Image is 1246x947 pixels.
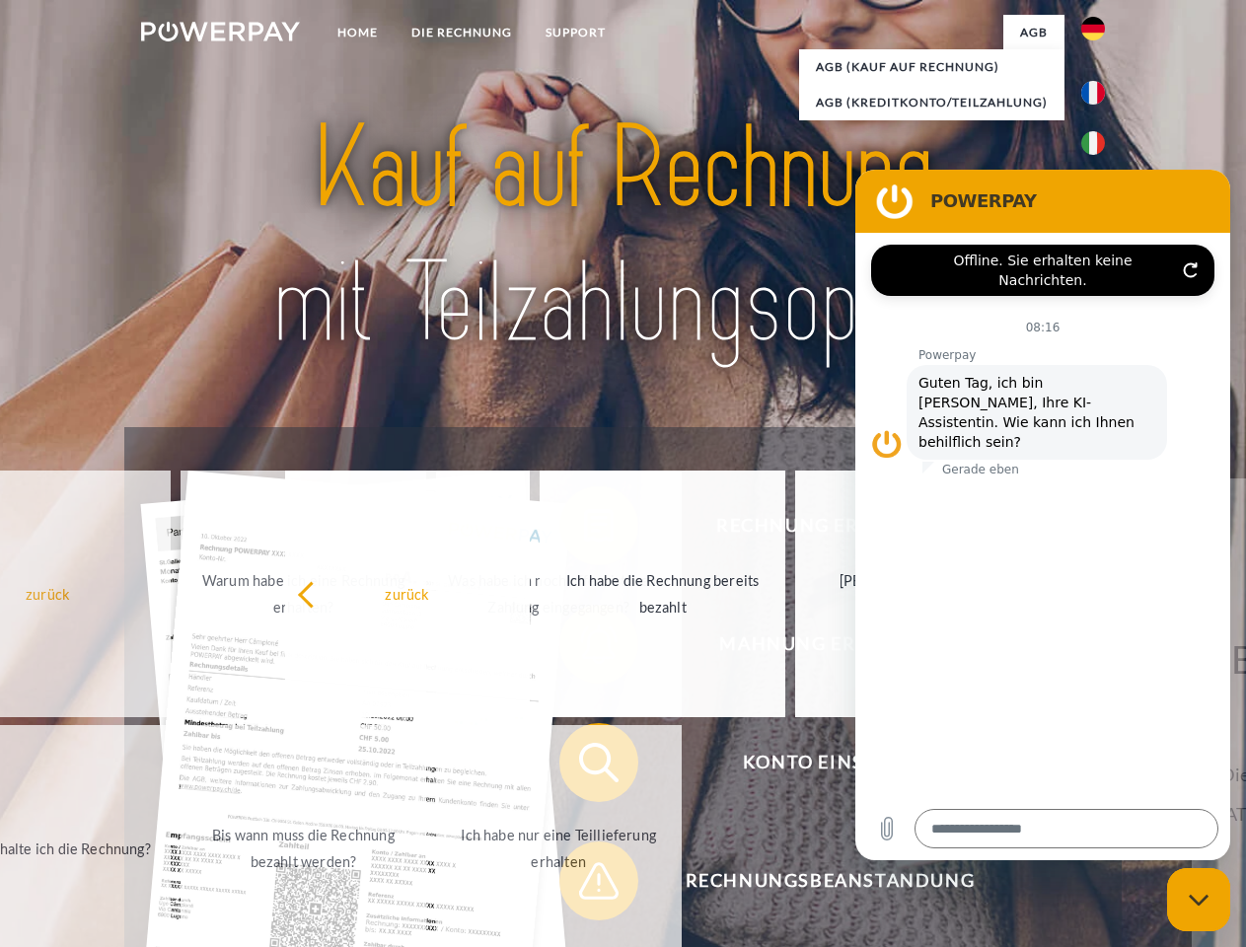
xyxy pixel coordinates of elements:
iframe: Messaging-Fenster [855,170,1230,860]
div: Ich habe nur eine Teillieferung erhalten [448,822,670,875]
a: Home [321,15,395,50]
a: AGB (Kreditkonto/Teilzahlung) [799,85,1064,120]
img: fr [1081,81,1105,105]
iframe: Schaltfläche zum Öffnen des Messaging-Fensters; Konversation läuft [1167,868,1230,931]
img: de [1081,17,1105,40]
div: Warum habe ich eine Rechnung erhalten? [192,567,414,620]
div: zurück [297,580,519,607]
a: AGB (Kauf auf Rechnung) [799,49,1064,85]
img: logo-powerpay-white.svg [141,22,300,41]
span: Konto einsehen [588,723,1071,802]
img: it [1081,131,1105,155]
a: agb [1003,15,1064,50]
div: Bis wann muss die Rechnung bezahlt werden? [192,822,414,875]
button: Rechnungsbeanstandung [559,841,1072,920]
span: Rechnungsbeanstandung [588,841,1071,920]
a: SUPPORT [529,15,623,50]
div: [PERSON_NAME] wurde retourniert [807,567,1029,620]
a: DIE RECHNUNG [395,15,529,50]
button: Konto einsehen [559,723,1072,802]
div: Ich habe die Rechnung bereits bezahlt [551,567,773,620]
img: title-powerpay_de.svg [188,95,1058,378]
